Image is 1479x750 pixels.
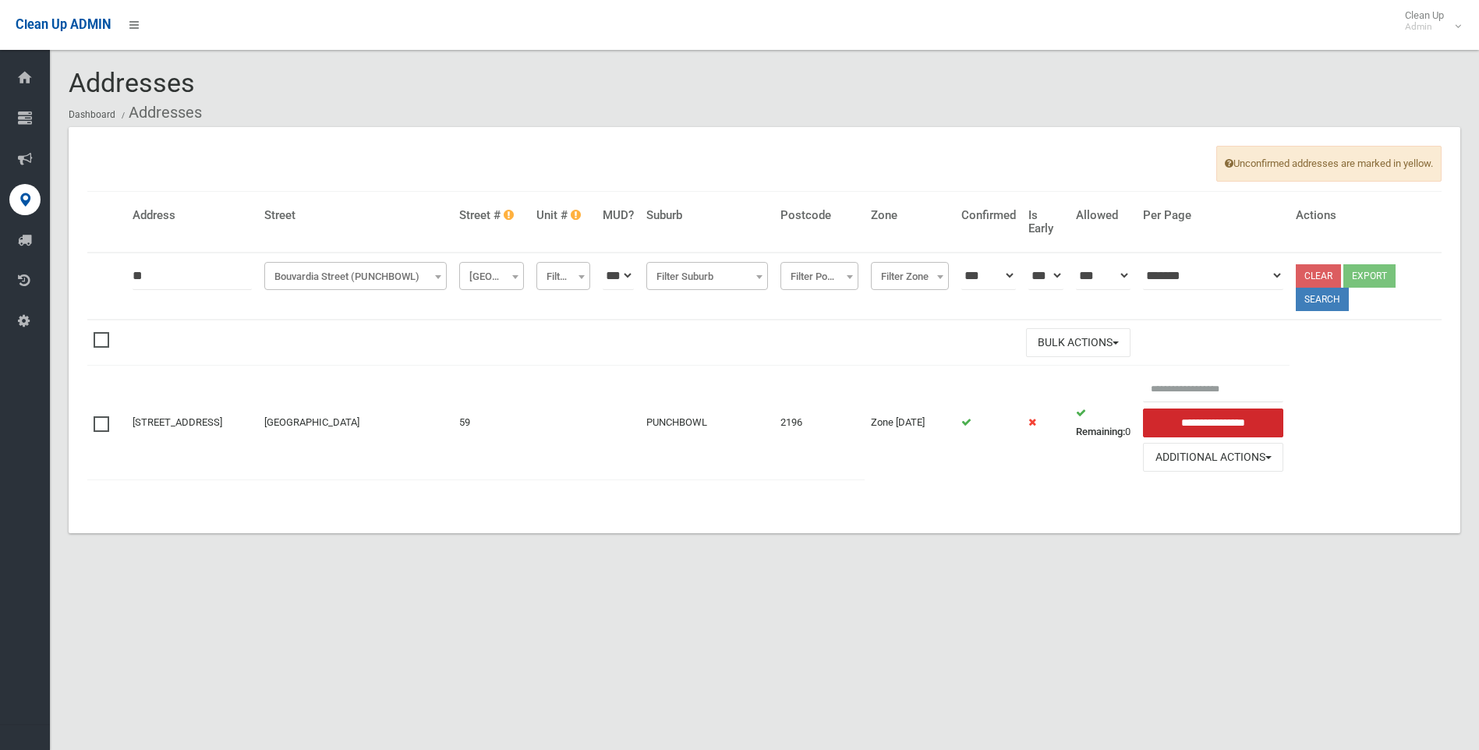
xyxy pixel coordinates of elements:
[1028,209,1064,235] h4: Is Early
[1296,264,1341,288] a: Clear
[536,262,590,290] span: Filter Unit #
[1296,209,1435,222] h4: Actions
[1296,288,1349,311] button: Search
[69,67,195,98] span: Addresses
[69,109,115,120] a: Dashboard
[459,262,524,290] span: Filter Street #
[1405,21,1444,33] small: Admin
[640,366,774,479] td: PUNCHBOWL
[1070,366,1137,479] td: 0
[118,98,202,127] li: Addresses
[536,209,590,222] h4: Unit #
[603,209,634,222] h4: MUD?
[1216,146,1442,182] span: Unconfirmed addresses are marked in yellow.
[650,266,764,288] span: Filter Suburb
[961,209,1016,222] h4: Confirmed
[1143,209,1283,222] h4: Per Page
[780,262,858,290] span: Filter Postcode
[264,262,446,290] span: Bouvardia Street (PUNCHBOWL)
[646,262,768,290] span: Filter Suburb
[540,266,586,288] span: Filter Unit #
[875,266,945,288] span: Filter Zone
[865,366,955,479] td: Zone [DATE]
[268,266,442,288] span: Bouvardia Street (PUNCHBOWL)
[871,209,949,222] h4: Zone
[258,366,452,479] td: [GEOGRAPHIC_DATA]
[1076,209,1130,222] h4: Allowed
[1076,426,1125,437] strong: Remaining:
[459,209,524,222] h4: Street #
[774,366,865,479] td: 2196
[16,17,111,32] span: Clean Up ADMIN
[1343,264,1396,288] button: Export
[264,209,446,222] h4: Street
[871,262,949,290] span: Filter Zone
[646,209,768,222] h4: Suburb
[463,266,520,288] span: Filter Street #
[133,209,252,222] h4: Address
[133,416,222,428] a: [STREET_ADDRESS]
[1143,443,1283,472] button: Additional Actions
[780,209,858,222] h4: Postcode
[453,366,530,479] td: 59
[1397,9,1460,33] span: Clean Up
[784,266,854,288] span: Filter Postcode
[1026,328,1130,357] button: Bulk Actions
